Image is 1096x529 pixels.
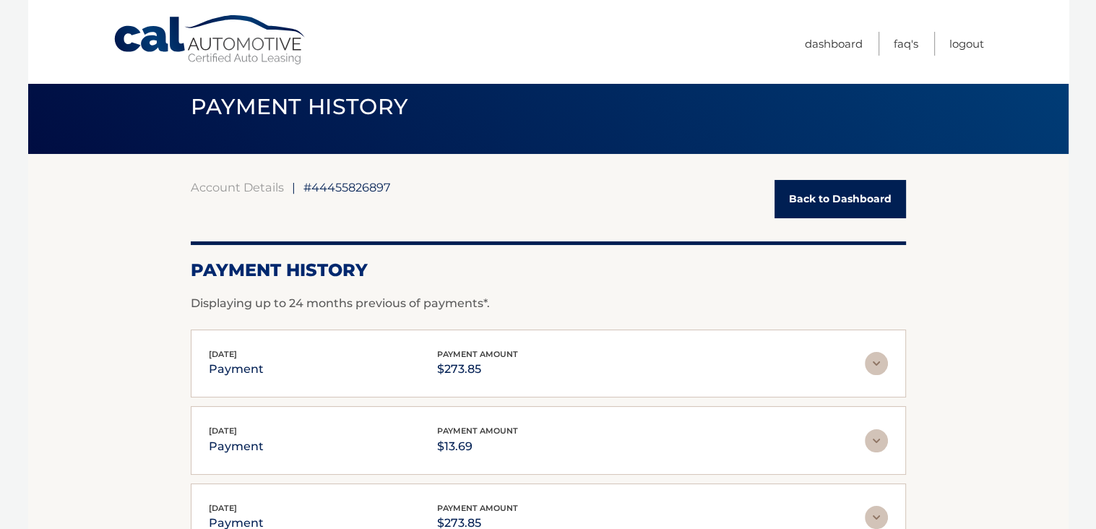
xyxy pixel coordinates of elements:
[437,359,518,379] p: $273.85
[191,180,284,194] a: Account Details
[774,180,906,218] a: Back to Dashboard
[209,503,237,513] span: [DATE]
[437,503,518,513] span: payment amount
[437,426,518,436] span: payment amount
[191,259,906,281] h2: Payment History
[191,93,408,120] span: PAYMENT HISTORY
[865,506,888,529] img: accordion-rest.svg
[292,180,295,194] span: |
[113,14,308,66] a: Cal Automotive
[209,426,237,436] span: [DATE]
[191,295,906,312] p: Displaying up to 24 months previous of payments*.
[209,436,264,457] p: payment
[437,436,518,457] p: $13.69
[209,349,237,359] span: [DATE]
[949,32,984,56] a: Logout
[209,359,264,379] p: payment
[805,32,863,56] a: Dashboard
[865,352,888,375] img: accordion-rest.svg
[865,429,888,452] img: accordion-rest.svg
[303,180,391,194] span: #44455826897
[437,349,518,359] span: payment amount
[894,32,918,56] a: FAQ's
